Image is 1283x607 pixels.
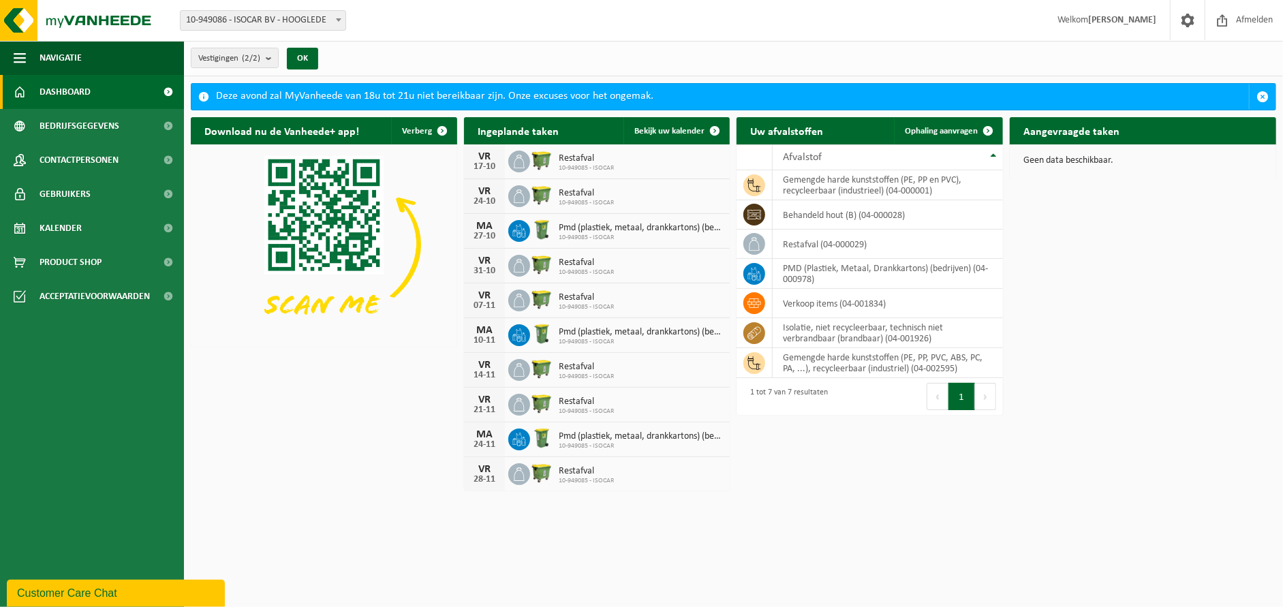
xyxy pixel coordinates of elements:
[773,200,1003,230] td: behandeld hout (B) (04-000028)
[773,348,1003,378] td: gemengde harde kunststoffen (PE, PP, PVC, ABS, PC, PA, ...), recycleerbaar (industriel) (04-002595)
[242,54,260,63] count: (2/2)
[559,466,614,477] span: Restafval
[559,268,614,277] span: 10-949085 - ISOCAR
[559,327,724,338] span: Pmd (plastiek, metaal, drankkartons) (bedrijven)
[471,151,498,162] div: VR
[471,336,498,345] div: 10-11
[743,382,828,411] div: 1 tot 7 van 7 resultaten
[191,144,457,344] img: Download de VHEPlus App
[530,392,553,415] img: WB-1100-HPE-GN-50
[773,289,1003,318] td: verkoop items (04-001834)
[559,362,614,373] span: Restafval
[471,371,498,380] div: 14-11
[471,464,498,475] div: VR
[773,259,1003,289] td: PMD (Plastiek, Metaal, Drankkartons) (bedrijven) (04-000978)
[40,211,82,245] span: Kalender
[471,255,498,266] div: VR
[1088,15,1156,25] strong: [PERSON_NAME]
[471,221,498,232] div: MA
[40,245,102,279] span: Product Shop
[191,117,373,144] h2: Download nu de Vanheede+ app!
[559,373,614,381] span: 10-949085 - ISOCAR
[40,41,82,75] span: Navigatie
[471,186,498,197] div: VR
[559,303,614,311] span: 10-949085 - ISOCAR
[1010,117,1133,144] h2: Aangevraagde taken
[471,405,498,415] div: 21-11
[464,117,572,144] h2: Ingeplande taken
[783,152,822,163] span: Afvalstof
[530,287,553,311] img: WB-1100-HPE-GN-50
[1023,156,1263,166] p: Geen data beschikbaar.
[471,232,498,241] div: 27-10
[559,396,614,407] span: Restafval
[905,127,978,136] span: Ophaling aanvragen
[559,338,724,346] span: 10-949085 - ISOCAR
[559,199,614,207] span: 10-949085 - ISOCAR
[927,383,948,410] button: Previous
[40,109,119,143] span: Bedrijfsgegevens
[773,230,1003,259] td: restafval (04-000029)
[191,48,279,68] button: Vestigingen(2/2)
[530,253,553,276] img: WB-1100-HPE-GN-50
[948,383,975,410] button: 1
[216,84,1249,110] div: Deze avond zal MyVanheede van 18u tot 21u niet bereikbaar zijn. Onze excuses voor het ongemak.
[975,383,996,410] button: Next
[40,279,150,313] span: Acceptatievoorwaarden
[198,48,260,69] span: Vestigingen
[391,117,456,144] button: Verberg
[530,426,553,450] img: WB-0240-HPE-GN-50
[737,117,837,144] h2: Uw afvalstoffen
[530,218,553,241] img: WB-0240-HPE-GN-50
[559,153,614,164] span: Restafval
[402,127,432,136] span: Verberg
[471,440,498,450] div: 24-11
[530,183,553,206] img: WB-1100-HPE-GN-50
[530,149,553,172] img: WB-1100-HPE-GN-50
[559,258,614,268] span: Restafval
[471,266,498,276] div: 31-10
[40,143,119,177] span: Contactpersonen
[559,223,724,234] span: Pmd (plastiek, metaal, drankkartons) (bedrijven)
[180,10,346,31] span: 10-949086 - ISOCAR BV - HOOGLEDE
[471,197,498,206] div: 24-10
[559,292,614,303] span: Restafval
[773,170,1003,200] td: gemengde harde kunststoffen (PE, PP en PVC), recycleerbaar (industrieel) (04-000001)
[181,11,345,30] span: 10-949086 - ISOCAR BV - HOOGLEDE
[559,407,614,416] span: 10-949085 - ISOCAR
[40,75,91,109] span: Dashboard
[471,325,498,336] div: MA
[559,431,724,442] span: Pmd (plastiek, metaal, drankkartons) (bedrijven)
[530,357,553,380] img: WB-1100-HPE-GN-50
[471,290,498,301] div: VR
[559,477,614,485] span: 10-949085 - ISOCAR
[471,301,498,311] div: 07-11
[530,322,553,345] img: WB-0240-HPE-GN-50
[471,429,498,440] div: MA
[559,164,614,172] span: 10-949085 - ISOCAR
[471,162,498,172] div: 17-10
[559,188,614,199] span: Restafval
[471,360,498,371] div: VR
[7,577,228,607] iframe: chat widget
[471,394,498,405] div: VR
[40,177,91,211] span: Gebruikers
[634,127,705,136] span: Bekijk uw kalender
[559,234,724,242] span: 10-949085 - ISOCAR
[559,442,724,450] span: 10-949085 - ISOCAR
[623,117,728,144] a: Bekijk uw kalender
[773,318,1003,348] td: isolatie, niet recycleerbaar, technisch niet verbrandbaar (brandbaar) (04-001926)
[894,117,1002,144] a: Ophaling aanvragen
[530,461,553,484] img: WB-1100-HPE-GN-50
[287,48,318,69] button: OK
[471,475,498,484] div: 28-11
